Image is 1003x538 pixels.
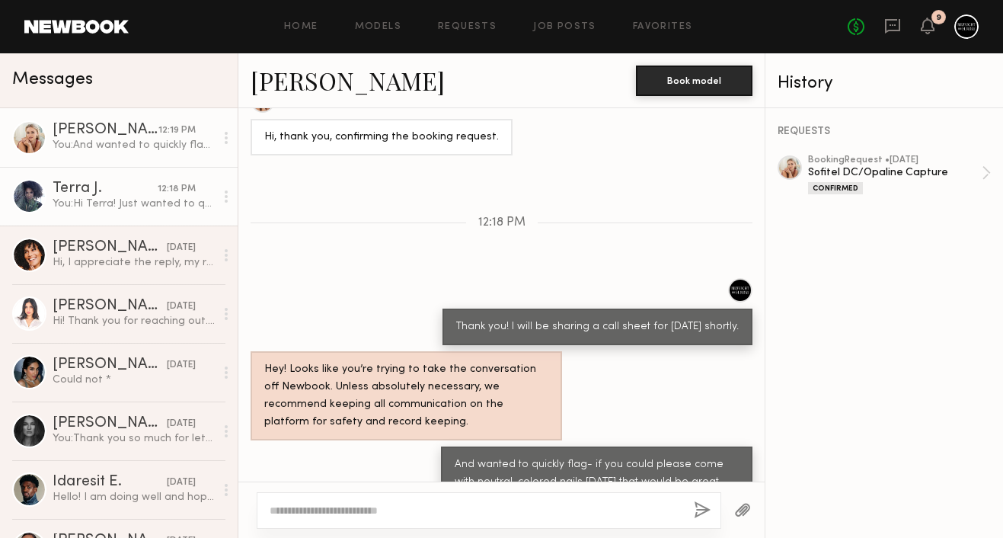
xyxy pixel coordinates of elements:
a: Favorites [633,22,693,32]
div: You: Hi Terra! Just wanted to quickly confirm your current hairstyle? And if you could please com... [53,197,215,211]
div: History [778,75,991,92]
a: [PERSON_NAME] [251,64,445,97]
div: Hi, thank you, confirming the booking request. [264,129,499,146]
div: [PERSON_NAME] [53,299,167,314]
button: Book model [636,66,752,96]
a: bookingRequest •[DATE]Sofitel DC/Opaline CaptureConfirmed [808,155,991,194]
div: [DATE] [167,417,196,431]
div: Confirmed [808,182,863,194]
span: Messages [12,71,93,88]
div: Hi! Thank you for reaching out. What time would the photoshoot be at? Is this a paid opportunity? [53,314,215,328]
div: Could not * [53,373,215,387]
div: [DATE] [167,358,196,373]
div: Terra J. [53,181,158,197]
div: booking Request • [DATE] [808,155,982,165]
div: You: And wanted to quickly flag- if you could please come with neutral-colored nails [DATE] that ... [53,138,215,152]
div: Sofitel DC/Opaline Capture [808,165,982,180]
div: [PERSON_NAME] [53,357,167,373]
div: [DATE] [167,476,196,490]
a: Book model [636,73,752,86]
div: Idaresit E. [53,475,167,490]
div: Hi, I appreciate the reply, my rate is $120 hourly for this kind of shoot, $500 doesn’t quite cov... [53,255,215,270]
a: Requests [438,22,497,32]
div: [DATE] [167,241,196,255]
div: 12:18 PM [158,182,196,197]
div: REQUESTS [778,126,991,137]
div: 12:19 PM [158,123,196,138]
a: Models [355,22,401,32]
div: [PERSON_NAME] [53,416,167,431]
div: [PERSON_NAME] [53,240,167,255]
div: [PERSON_NAME] [53,123,158,138]
div: 9 [936,14,941,22]
div: Thank you! I will be sharing a call sheet for [DATE] shortly. [456,319,739,336]
a: Home [284,22,318,32]
div: You: Thank you so much for letting me know! [53,431,215,446]
div: [DATE] [167,299,196,314]
a: Job Posts [533,22,596,32]
div: Hello! I am doing well and hope the same for you. I can also confirm that I am interested and ava... [53,490,215,504]
span: 12:18 PM [478,216,525,229]
div: And wanted to quickly flag- if you could please come with neutral-colored nails [DATE] that would... [455,456,739,492]
div: Hey! Looks like you’re trying to take the conversation off Newbook. Unless absolutely necessary, ... [264,361,548,431]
